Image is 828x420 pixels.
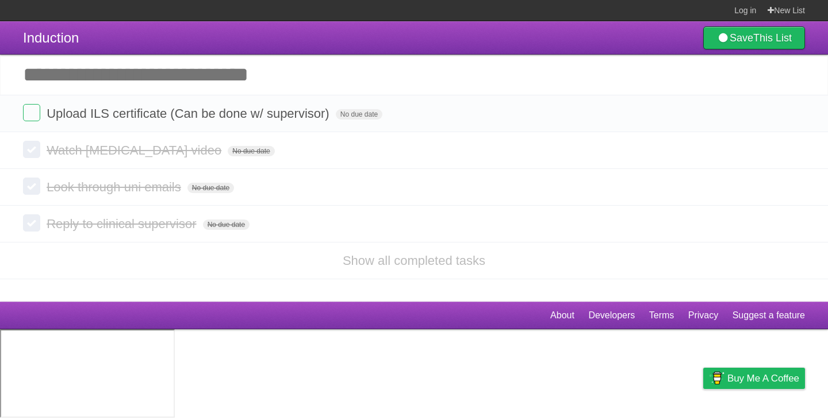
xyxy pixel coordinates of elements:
[343,253,485,268] a: Show all completed tasks
[550,305,574,326] a: About
[23,104,40,121] label: Done
[727,368,799,388] span: Buy me a coffee
[23,214,40,232] label: Done
[753,32,792,44] b: This List
[23,141,40,158] label: Done
[187,183,234,193] span: No due date
[588,305,635,326] a: Developers
[688,305,718,326] a: Privacy
[47,217,199,231] span: Reply to clinical supervisor
[203,219,250,230] span: No due date
[23,30,79,45] span: Induction
[228,146,274,156] span: No due date
[703,26,805,49] a: SaveThis List
[703,368,805,389] a: Buy me a coffee
[649,305,674,326] a: Terms
[336,109,382,120] span: No due date
[709,368,724,388] img: Buy me a coffee
[733,305,805,326] a: Suggest a feature
[47,180,184,194] span: Look through uni emails
[47,143,224,157] span: Watch [MEDICAL_DATA] video
[23,178,40,195] label: Done
[47,106,332,121] span: Upload ILS certificate (Can be done w/ supervisor)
